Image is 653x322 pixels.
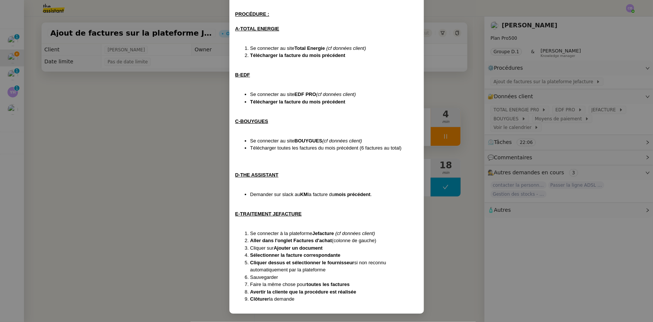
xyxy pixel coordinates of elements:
[335,192,370,197] strong: mois précédent
[250,289,356,295] strong: Avertir la cliente que la procédure est réalisée
[295,91,316,97] strong: EDF PRO
[250,281,418,288] li: Faire la même chose pour
[250,52,345,58] strong: Télécharger la facture du mois précédent
[250,137,418,145] li: Se connecter au site
[250,259,418,274] li: si non reconnu automatiquement par la plateforme
[250,45,418,52] li: Se connecter au site
[250,274,418,281] li: Sauvegarder
[250,238,332,243] strong: Aller dans l'onglet Factures d'achat
[250,296,269,302] strong: Clôturer
[312,231,334,236] strong: Jefacture
[250,252,341,258] strong: Sélectionner la facture correspondante
[235,26,280,31] u: A-TOTAL ENERGIE
[250,230,418,237] li: Se connecter à la plateforme
[250,295,418,303] li: la demande
[274,245,323,251] strong: Ajouter un document
[250,237,418,244] li: (colonne de gauche)
[235,72,250,78] u: B-EDF
[326,45,366,51] em: (cf données client)
[295,45,325,51] strong: Total Energie
[300,192,308,197] strong: KM
[250,99,345,105] strong: Télécharger la facture du mois précédent
[316,91,356,97] em: (cf données client)
[250,244,418,252] li: Cliquer sur
[295,138,322,144] strong: BOUYGUES
[335,231,375,236] em: (cf données client)
[235,118,268,124] u: C-BOUYGUES
[235,172,279,178] u: D-THE ASSISTANT
[250,260,354,265] strong: Cliquer dessus et sélectionner le fournisseur
[322,138,362,144] em: (cf données client)
[307,282,350,287] strong: toutes les factures
[250,145,402,151] span: Télécharger toutes les factures du mois précédent (6 factures au total)
[235,11,269,17] u: PROCÉDURE :
[250,91,418,98] li: Se connecter au site
[250,191,418,198] li: Demander sur slack au la facture du .
[235,211,302,217] u: E-TRAITEMENT JEFACTURE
